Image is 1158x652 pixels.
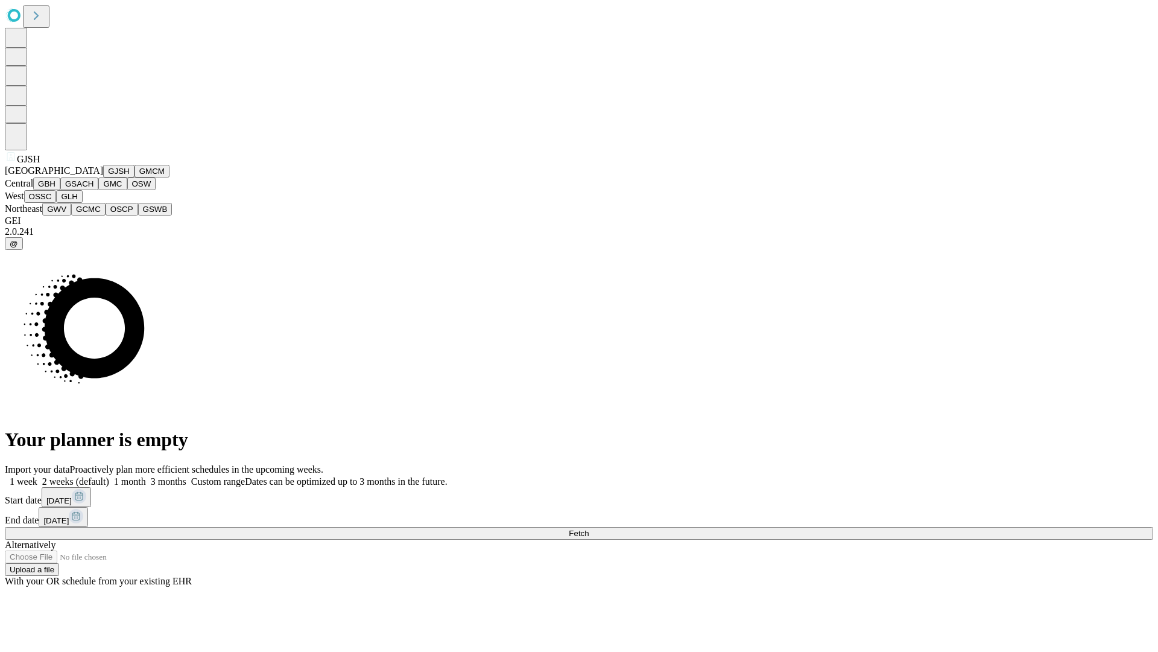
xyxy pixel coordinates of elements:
[39,507,88,527] button: [DATE]
[5,178,33,188] span: Central
[5,563,59,576] button: Upload a file
[33,177,60,190] button: GBH
[151,476,186,487] span: 3 months
[5,237,23,250] button: @
[42,476,109,487] span: 2 weeks (default)
[71,203,106,216] button: GCMC
[5,203,42,214] span: Northeast
[106,203,138,216] button: OSCP
[134,165,169,177] button: GMCM
[43,516,69,525] span: [DATE]
[60,177,98,190] button: GSACH
[10,476,37,487] span: 1 week
[5,191,24,201] span: West
[138,203,172,216] button: GSWB
[127,177,156,190] button: OSW
[56,190,82,203] button: GLH
[17,154,40,164] span: GJSH
[569,529,589,538] span: Fetch
[24,190,57,203] button: OSSC
[5,464,70,475] span: Import your data
[191,476,245,487] span: Custom range
[5,216,1153,226] div: GEI
[42,487,91,507] button: [DATE]
[5,165,103,176] span: [GEOGRAPHIC_DATA]
[245,476,447,487] span: Dates can be optimized up to 3 months in the future.
[5,226,1153,237] div: 2.0.241
[70,464,323,475] span: Proactively plan more efficient schedules in the upcoming weeks.
[5,507,1153,527] div: End date
[46,496,72,505] span: [DATE]
[10,239,18,248] span: @
[42,203,71,216] button: GWV
[98,177,127,190] button: GMC
[5,540,55,550] span: Alternatively
[5,429,1153,451] h1: Your planner is empty
[114,476,146,487] span: 1 month
[5,576,192,586] span: With your OR schedule from your existing EHR
[5,527,1153,540] button: Fetch
[5,487,1153,507] div: Start date
[103,165,134,177] button: GJSH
